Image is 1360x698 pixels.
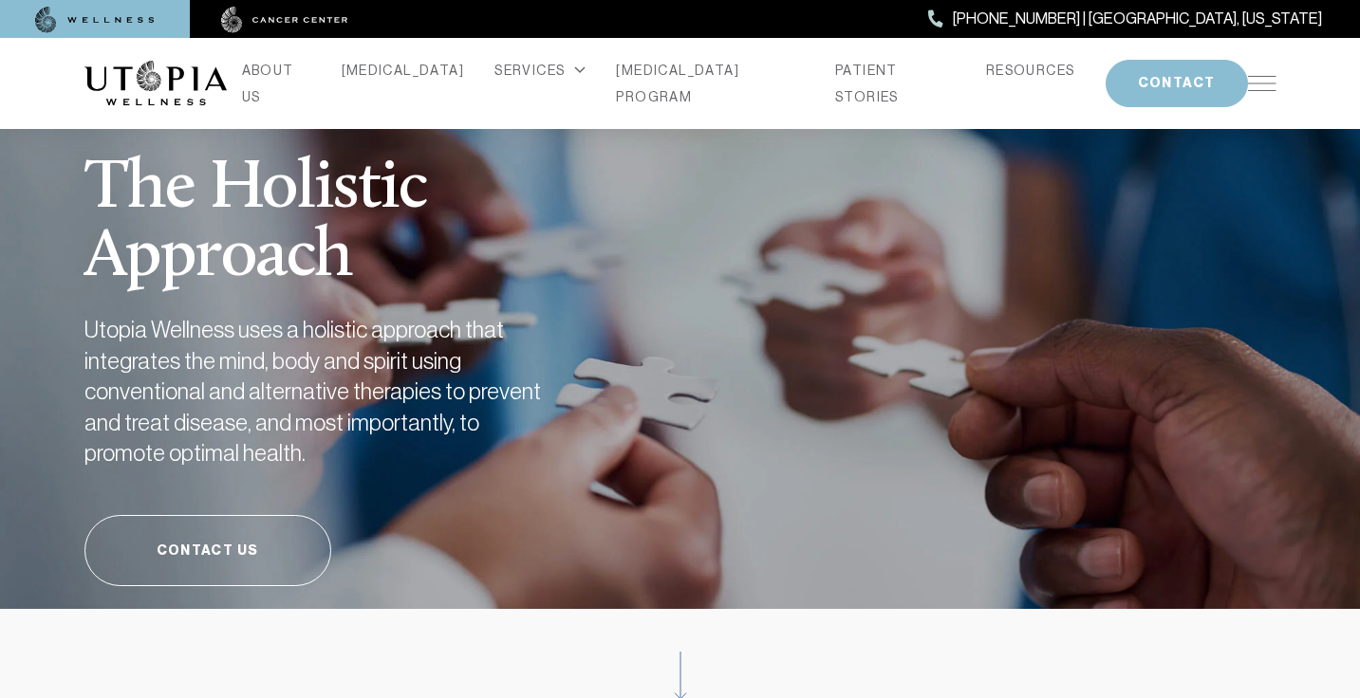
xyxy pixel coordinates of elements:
[35,7,155,33] img: wellness
[84,515,331,586] a: Contact Us
[84,108,644,292] h1: The Holistic Approach
[84,61,227,106] img: logo
[953,7,1322,31] span: [PHONE_NUMBER] | [GEOGRAPHIC_DATA], [US_STATE]
[1106,60,1248,107] button: CONTACT
[494,57,586,83] div: SERVICES
[928,7,1322,31] a: [PHONE_NUMBER] | [GEOGRAPHIC_DATA], [US_STATE]
[242,57,311,110] a: ABOUT US
[835,57,956,110] a: PATIENT STORIES
[616,57,805,110] a: [MEDICAL_DATA] PROGRAM
[1248,76,1276,91] img: icon-hamburger
[986,57,1075,83] a: RESOURCES
[221,7,348,33] img: cancer center
[342,57,465,83] a: [MEDICAL_DATA]
[84,315,559,469] h2: Utopia Wellness uses a holistic approach that integrates the mind, body and spirit using conventi...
